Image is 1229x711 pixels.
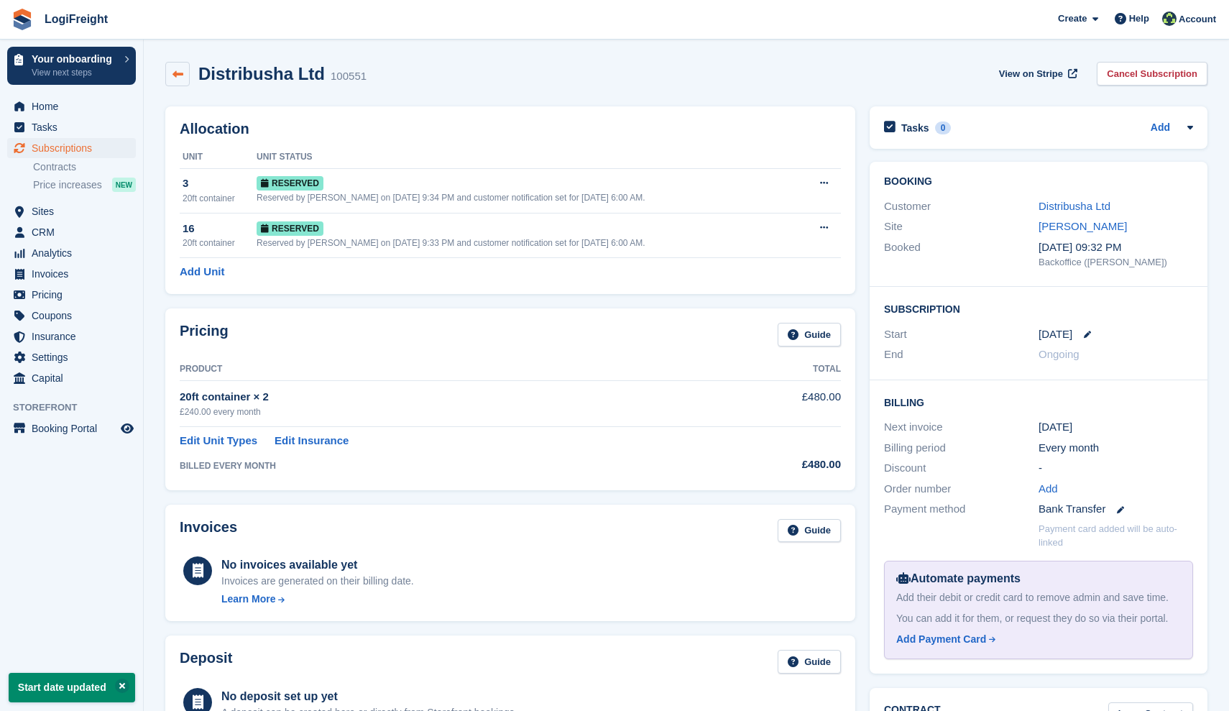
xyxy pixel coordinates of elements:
[935,121,952,134] div: 0
[180,264,224,280] a: Add Unit
[778,519,841,543] a: Guide
[896,590,1181,605] div: Add their debit or credit card to remove admin and save time.
[7,96,136,116] a: menu
[257,237,798,249] div: Reserved by [PERSON_NAME] on [DATE] 9:33 PM and customer notification set for [DATE] 6:00 AM.
[717,358,841,381] th: Total
[183,175,257,192] div: 3
[39,7,114,31] a: LogiFreight
[32,326,118,347] span: Insurance
[221,592,275,607] div: Learn More
[884,395,1193,409] h2: Billing
[778,650,841,674] a: Guide
[1151,120,1170,137] a: Add
[1039,501,1193,518] div: Bank Transfer
[7,243,136,263] a: menu
[1039,200,1110,212] a: Distribusha Ltd
[7,347,136,367] a: menu
[7,222,136,242] a: menu
[183,221,257,237] div: 16
[180,433,257,449] a: Edit Unit Types
[32,201,118,221] span: Sites
[717,381,841,426] td: £480.00
[7,326,136,347] a: menu
[884,239,1039,270] div: Booked
[884,460,1039,477] div: Discount
[198,64,325,83] h2: Distribusha Ltd
[884,219,1039,235] div: Site
[999,67,1063,81] span: View on Stripe
[1039,220,1127,232] a: [PERSON_NAME]
[1097,62,1207,86] a: Cancel Subscription
[257,191,798,204] div: Reserved by [PERSON_NAME] on [DATE] 9:34 PM and customer notification set for [DATE] 6:00 AM.
[1039,460,1193,477] div: -
[180,405,717,418] div: £240.00 every month
[1039,481,1058,497] a: Add
[7,264,136,284] a: menu
[1039,326,1072,343] time: 2025-09-20 23:00:00 UTC
[717,457,841,473] div: £480.00
[884,419,1039,436] div: Next invoice
[32,243,118,263] span: Analytics
[112,178,136,192] div: NEW
[1179,12,1216,27] span: Account
[257,146,798,169] th: Unit Status
[896,570,1181,587] div: Automate payments
[884,326,1039,343] div: Start
[1039,348,1080,360] span: Ongoing
[884,481,1039,497] div: Order number
[11,9,33,30] img: stora-icon-8386f47178a22dfd0bd8f6a31ec36ba5ce8667c1dd55bd0f319d3a0aa187defe.svg
[221,556,414,574] div: No invoices available yet
[221,592,414,607] a: Learn More
[119,420,136,437] a: Preview store
[7,117,136,137] a: menu
[1162,12,1177,26] img: Jesse Smith
[180,519,237,543] h2: Invoices
[884,347,1039,363] div: End
[1039,239,1193,256] div: [DATE] 09:32 PM
[32,368,118,388] span: Capital
[257,176,323,191] span: Reserved
[1039,419,1193,436] div: [DATE]
[7,201,136,221] a: menu
[7,368,136,388] a: menu
[32,54,117,64] p: Your onboarding
[896,632,986,647] div: Add Payment Card
[884,198,1039,215] div: Customer
[884,301,1193,316] h2: Subscription
[32,117,118,137] span: Tasks
[896,611,1181,626] div: You can add it for them, or request they do so via their portal.
[1129,12,1149,26] span: Help
[7,306,136,326] a: menu
[183,237,257,249] div: 20ft container
[993,62,1080,86] a: View on Stripe
[896,632,1175,647] a: Add Payment Card
[1039,440,1193,457] div: Every month
[901,121,929,134] h2: Tasks
[257,221,323,236] span: Reserved
[32,264,118,284] span: Invoices
[221,688,517,705] div: No deposit set up yet
[13,400,143,415] span: Storefront
[32,222,118,242] span: CRM
[884,501,1039,518] div: Payment method
[33,160,136,174] a: Contracts
[7,285,136,305] a: menu
[7,138,136,158] a: menu
[275,433,349,449] a: Edit Insurance
[1039,522,1193,550] p: Payment card added will be auto-linked
[884,440,1039,457] div: Billing period
[1039,255,1193,270] div: Backoffice ([PERSON_NAME])
[33,177,136,193] a: Price increases NEW
[180,146,257,169] th: Unit
[180,358,717,381] th: Product
[32,285,118,305] span: Pricing
[7,47,136,85] a: Your onboarding View next steps
[32,347,118,367] span: Settings
[9,673,135,702] p: Start date updated
[331,68,367,85] div: 100551
[778,323,841,347] a: Guide
[183,192,257,205] div: 20ft container
[180,650,232,674] h2: Deposit
[32,306,118,326] span: Coupons
[32,418,118,439] span: Booking Portal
